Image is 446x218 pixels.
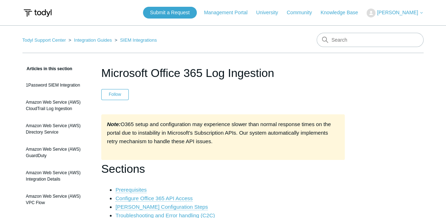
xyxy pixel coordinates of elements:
a: Integration Guides [74,37,112,43]
a: Amazon Web Service (AWS) VPC Flow [22,190,91,209]
a: Knowledge Base [321,9,365,16]
h1: Microsoft Office 365 Log Ingestion [101,64,345,82]
button: Follow Article [101,89,129,100]
a: Amazon Web Service (AWS) Directory Service [22,119,91,139]
a: Prerequisites [116,187,147,193]
a: Management Portal [204,9,255,16]
span: [PERSON_NAME] [377,10,418,15]
a: Configure Office 365 API Access [116,195,193,202]
a: Amazon Web Service (AWS) CloudTrail Log Ingestion [22,95,91,115]
a: University [256,9,285,16]
a: Submit a Request [143,7,197,19]
input: Search [317,33,424,47]
img: Todyl Support Center Help Center home page [22,6,53,20]
a: 1Password SIEM Integration [22,78,91,92]
a: Amazon Web Service (AWS) GuardDuty [22,142,91,162]
a: Community [287,9,319,16]
a: Todyl Support Center [22,37,66,43]
li: Todyl Support Center [22,37,67,43]
a: [PERSON_NAME] Configuration Steps [116,204,208,210]
button: [PERSON_NAME] [366,9,424,17]
div: O365 setup and configuration may experience slower than normal response times on the portal due t... [101,114,345,160]
li: SIEM Integrations [113,37,157,43]
a: Amazon Web Service (AWS) Integration Details [22,166,91,186]
a: SIEM Integrations [120,37,157,43]
strong: Note: [107,121,121,127]
span: Articles in this section [22,66,72,71]
h1: Sections [101,160,345,178]
li: Integration Guides [67,37,113,43]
